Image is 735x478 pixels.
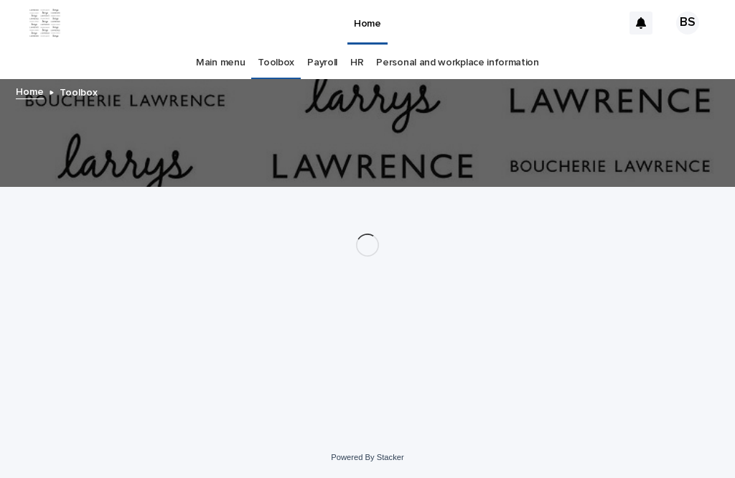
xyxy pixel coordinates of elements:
a: Personal and workplace information [376,46,538,80]
a: Main menu [196,46,245,80]
a: Payroll [307,46,337,80]
a: Toolbox [258,46,294,80]
img: ZpJWbK78RmCi9E4bZOpa [29,9,61,37]
div: BS [676,12,699,35]
a: Home [16,83,44,99]
p: Toolbox [60,83,98,99]
a: Powered By Stacker [331,453,403,461]
a: HR [350,46,363,80]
